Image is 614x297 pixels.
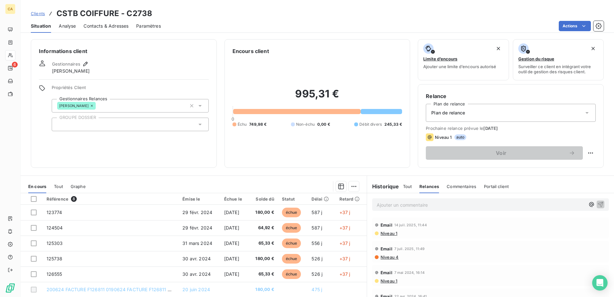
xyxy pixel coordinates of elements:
[253,209,274,216] span: 180,00 €
[249,122,267,127] span: 749,98 €
[59,23,76,29] span: Analyse
[57,8,152,19] h3: CSTB COIFFURE - C2738
[311,225,322,230] span: 587 j
[224,225,239,230] span: [DATE]
[483,126,498,131] span: [DATE]
[182,210,212,215] span: 29 févr. 2024
[31,23,51,29] span: Situation
[296,122,315,127] span: Non-échu
[359,122,382,127] span: Débit divers
[182,225,212,230] span: 29 févr. 2024
[57,122,62,127] input: Ajouter une valeur
[47,196,175,202] div: Référence
[384,122,402,127] span: 245,33 €
[224,240,239,246] span: [DATE]
[136,23,161,29] span: Paramètres
[394,247,425,251] span: 7 juil. 2025, 11:49
[282,223,301,233] span: échue
[52,85,209,94] span: Propriétés Client
[282,269,301,279] span: échue
[394,223,427,227] span: 14 juil. 2025, 11:44
[423,56,457,61] span: Limite d’encours
[232,116,234,122] span: 0
[224,256,239,261] span: [DATE]
[339,225,350,230] span: +37 j
[394,271,425,274] span: 7 mai 2024, 16:14
[282,208,301,217] span: échue
[434,150,569,156] span: Voir
[253,225,274,231] span: 64,92 €
[253,286,274,293] span: 180,00 €
[12,62,18,67] span: 6
[282,239,301,248] span: échue
[431,110,465,116] span: Plan de relance
[47,271,62,277] span: 126555
[182,256,211,261] span: 30 avr. 2024
[47,210,62,215] span: 123774
[282,196,304,202] div: Statut
[238,122,247,127] span: Échu
[47,256,63,261] span: 125738
[47,240,63,246] span: 125303
[339,196,363,202] div: Retard
[419,184,439,189] span: Relances
[253,271,274,277] span: 65,33 €
[513,39,604,80] button: Gestion du risqueSurveiller ce client en intégrant votre outil de gestion des risques client.
[339,210,350,215] span: +37 j
[311,240,322,246] span: 556 j
[52,68,90,74] span: [PERSON_NAME]
[182,240,212,246] span: 31 mars 2024
[232,87,402,107] h2: 995,31 €
[5,4,15,14] div: CA
[31,11,45,16] span: Clients
[232,47,269,55] h6: Encours client
[518,56,554,61] span: Gestion du risque
[381,270,392,275] span: Email
[339,271,350,277] span: +37 j
[253,256,274,262] span: 180,00 €
[182,287,210,292] span: 20 juin 2024
[83,23,128,29] span: Contacts & Adresses
[426,146,583,160] button: Voir
[339,240,350,246] span: +37 j
[435,135,452,140] span: Niveau 1
[5,283,15,293] img: Logo LeanPay
[224,196,245,202] div: Échue le
[381,222,392,228] span: Email
[339,256,350,261] span: +37 j
[380,255,399,260] span: Niveau 4
[224,271,239,277] span: [DATE]
[380,231,397,236] span: Niveau 1
[418,39,509,80] button: Limite d’encoursAjouter une limite d’encours autorisé
[559,21,591,31] button: Actions
[426,126,596,131] span: Prochaine relance prévue le
[484,184,509,189] span: Portail client
[447,184,476,189] span: Commentaires
[311,256,322,261] span: 526 j
[380,278,397,283] span: Niveau 1
[54,184,63,189] span: Tout
[426,92,596,100] h6: Relance
[253,240,274,247] span: 65,33 €
[47,225,63,230] span: 124504
[282,254,301,264] span: échue
[59,104,89,108] span: [PERSON_NAME]
[423,64,496,69] span: Ajouter une limite d’encours autorisé
[96,103,101,109] input: Ajouter une valeur
[403,184,412,189] span: Tout
[367,183,399,190] h6: Historique
[317,122,330,127] span: 0,00 €
[182,196,216,202] div: Émise le
[71,196,77,202] span: 8
[311,287,322,292] span: 475 j
[39,47,209,55] h6: Informations client
[311,210,322,215] span: 587 j
[592,275,608,291] div: Open Intercom Messenger
[224,210,239,215] span: [DATE]
[381,246,392,251] span: Email
[31,10,45,17] a: Clients
[311,271,322,277] span: 526 j
[182,271,211,277] span: 30 avr. 2024
[253,196,274,202] div: Solde dû
[47,287,224,292] span: 200624 FACTURE F126811 0190624 FACTURE F126811 MD01PAS DAUTORISATIO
